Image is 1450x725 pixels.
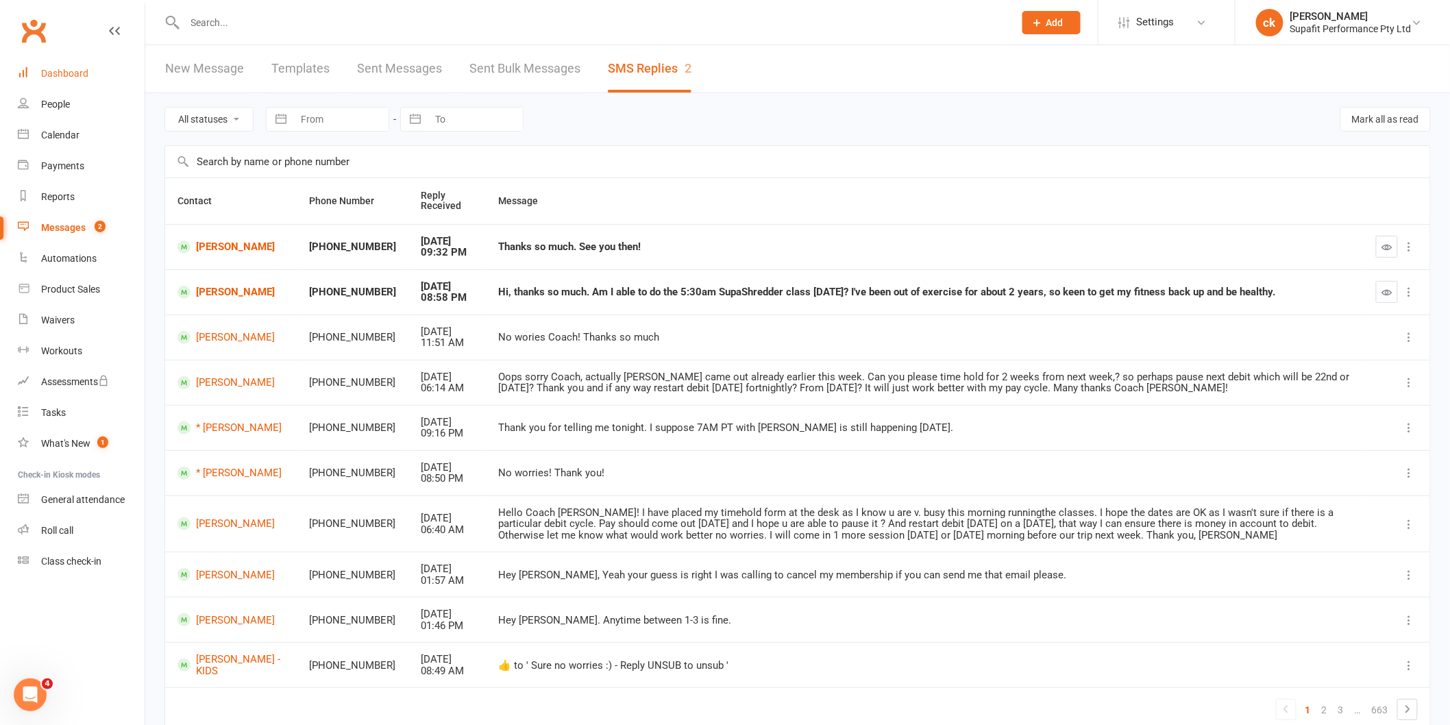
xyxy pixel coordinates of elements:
div: Product Sales [41,284,100,295]
span: 1 [97,437,108,448]
div: [PHONE_NUMBER] [309,660,396,672]
div: [PHONE_NUMBER] [309,286,396,298]
div: 01:46 PM [421,620,474,632]
a: Product Sales [18,274,145,305]
a: [PERSON_NAME] - KIDS [177,654,284,676]
input: Search by name or phone number [165,146,1430,177]
iframe: Intercom live chat [14,678,47,711]
div: 09:16 PM [421,428,474,439]
div: Hey [PERSON_NAME]. Anytime between 1-3 is fine. [499,615,1351,626]
th: Reply Received [408,178,486,224]
input: From [293,108,389,131]
div: Calendar [41,130,79,140]
button: Add [1022,11,1081,34]
a: Roll call [18,515,145,546]
a: Templates [271,45,330,93]
a: … [1349,700,1366,720]
div: 08:58 PM [421,292,474,304]
a: [PERSON_NAME] [177,568,284,581]
a: Dashboard [18,58,145,89]
div: [PHONE_NUMBER] [309,467,396,479]
div: [DATE] [421,513,474,524]
a: [PERSON_NAME] [177,376,284,389]
div: Dashboard [41,68,88,79]
a: General attendance kiosk mode [18,484,145,515]
div: [PHONE_NUMBER] [309,241,396,253]
a: Tasks [18,397,145,428]
a: [PERSON_NAME] [177,517,284,530]
th: Contact [165,178,297,224]
div: Automations [41,253,97,264]
button: Mark all as read [1340,107,1431,132]
div: Reports [41,191,75,202]
div: General attendance [41,494,125,505]
a: Waivers [18,305,145,336]
div: Hello Coach [PERSON_NAME]! I have placed my timehold form at the desk as I know u are v. busy thi... [499,507,1351,541]
a: New Message [165,45,244,93]
div: 01:57 AM [421,575,474,587]
div: 08:49 AM [421,665,474,677]
th: Message [487,178,1364,224]
a: Workouts [18,336,145,367]
div: 06:14 AM [421,382,474,394]
a: Automations [18,243,145,274]
div: Waivers [41,315,75,325]
div: [PHONE_NUMBER] [309,377,396,389]
div: [DATE] [421,236,474,247]
div: Hi, thanks so much. Am I able to do the 5:30am SupaShredder class [DATE]? I've been out of exerci... [499,286,1351,298]
div: [DATE] [421,417,474,428]
div: Messages [41,222,86,233]
div: [PHONE_NUMBER] [309,569,396,581]
div: Thanks so much. See you then! [499,241,1351,253]
span: 4 [42,678,53,689]
div: Roll call [41,525,73,536]
a: * [PERSON_NAME] [177,467,284,480]
div: 09:32 PM [421,247,474,258]
span: Add [1046,17,1064,28]
a: Assessments [18,367,145,397]
div: Thank you for telling me tonight. I suppose 7AM PT with [PERSON_NAME] is still happening [DATE]. [499,422,1351,434]
a: 2 [1316,700,1333,720]
span: Settings [1137,7,1175,38]
a: 3 [1333,700,1349,720]
a: Class kiosk mode [18,546,145,577]
a: Payments [18,151,145,182]
div: [DATE] [421,609,474,620]
div: ​👍​ to ' Sure no worries :) - Reply UNSUB to unsub ' [499,660,1351,672]
a: [PERSON_NAME] [177,286,284,299]
div: Supafit Performance Pty Ltd [1290,23,1412,35]
div: Assessments [41,376,109,387]
th: Phone Number [297,178,408,224]
div: No wories Coach! Thanks so much [499,332,1351,343]
div: [DATE] [421,326,474,338]
div: [PHONE_NUMBER] [309,518,396,530]
input: Search... [181,13,1005,32]
div: Oops sorry Coach, actually [PERSON_NAME] came out already earlier this week. Can you please time ... [499,371,1351,394]
a: Clubworx [16,14,51,48]
div: Class check-in [41,556,101,567]
a: * [PERSON_NAME] [177,421,284,434]
div: 06:40 AM [421,524,474,536]
a: Messages 2 [18,212,145,243]
a: Calendar [18,120,145,151]
a: Sent Bulk Messages [469,45,580,93]
a: 663 [1366,700,1394,720]
div: [DATE] [421,281,474,293]
a: [PERSON_NAME] [177,613,284,626]
div: [PHONE_NUMBER] [309,615,396,626]
a: Sent Messages [357,45,442,93]
div: 08:50 PM [421,473,474,484]
a: Reports [18,182,145,212]
a: [PERSON_NAME] [177,331,284,344]
input: To [428,108,523,131]
a: People [18,89,145,120]
a: [PERSON_NAME] [177,241,284,254]
div: [DATE] [421,563,474,575]
div: [DATE] [421,462,474,474]
div: [PERSON_NAME] [1290,10,1412,23]
span: 2 [95,221,106,232]
div: No worries! Thank you! [499,467,1351,479]
div: [DATE] [421,654,474,665]
div: 2 [685,61,691,75]
div: What's New [41,438,90,449]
